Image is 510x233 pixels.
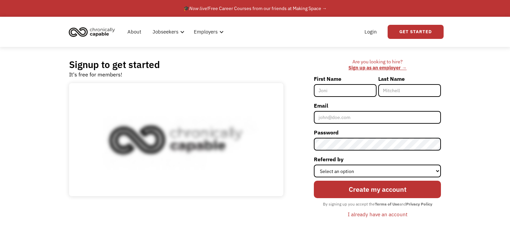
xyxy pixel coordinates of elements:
[190,21,226,43] div: Employers
[314,59,441,71] div: Are you looking to hire? ‍
[378,73,441,84] label: Last Name
[149,21,186,43] div: Jobseekers
[388,25,444,39] a: Get Started
[314,73,441,220] form: Member-Signup-Form
[343,209,412,220] a: I already have an account
[67,24,117,39] img: Chronically Capable logo
[67,24,120,39] a: home
[123,21,145,43] a: About
[348,64,406,71] a: Sign up as an employer →
[69,70,122,78] div: It's free for members!
[406,201,432,207] strong: Privacy Policy
[153,28,178,36] div: Jobseekers
[314,154,441,165] label: Referred by
[320,200,436,209] div: By signing up you accept the and
[69,59,160,70] h2: Signup to get started
[314,84,377,97] input: Joni
[183,4,327,12] div: 🎓 Free Career Courses from our friends at Making Space →
[360,21,381,43] a: Login
[375,201,399,207] strong: Terms of Use
[378,84,441,97] input: Mitchell
[314,100,441,111] label: Email
[314,181,441,198] input: Create my account
[194,28,218,36] div: Employers
[189,5,208,11] em: Now live!
[348,210,407,218] div: I already have an account
[314,111,441,124] input: john@doe.com
[314,127,441,138] label: Password
[314,73,377,84] label: First Name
